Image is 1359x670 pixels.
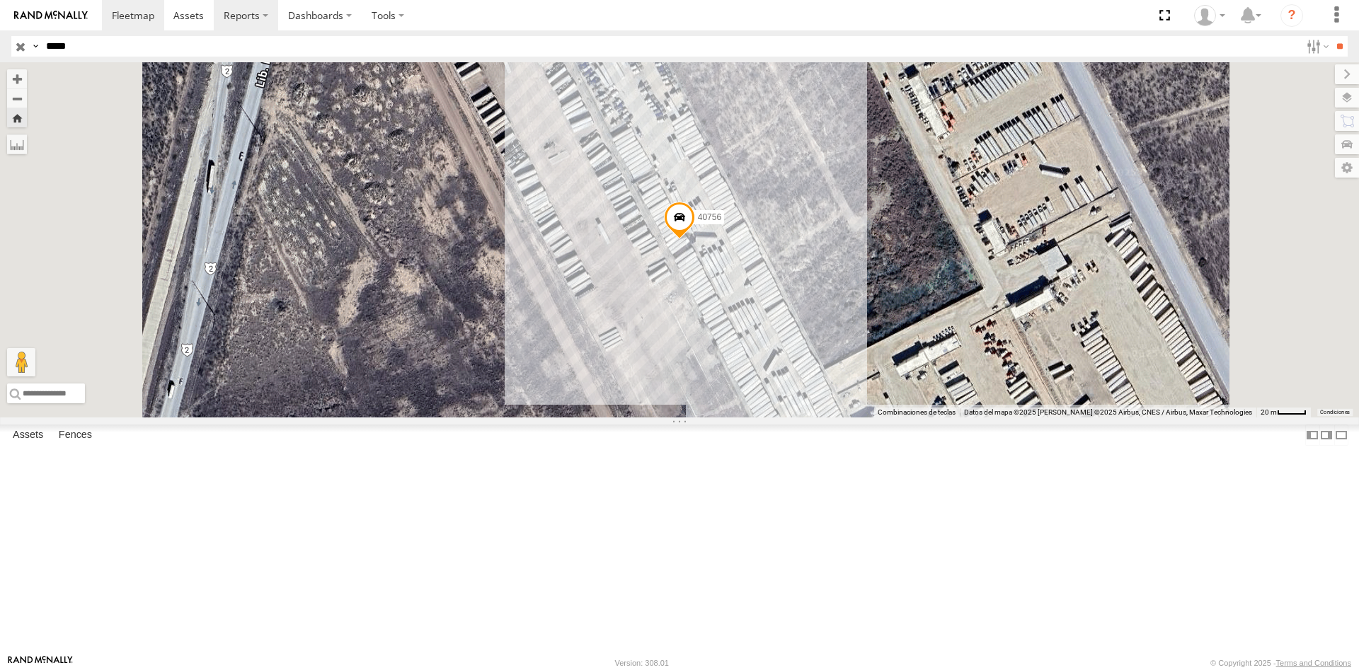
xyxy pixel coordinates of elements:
[878,408,956,417] button: Combinaciones de teclas
[698,212,721,222] span: 40756
[30,36,41,57] label: Search Query
[1276,659,1351,667] a: Terms and Conditions
[1334,424,1348,445] label: Hide Summary Table
[1261,408,1277,416] span: 20 m
[7,88,27,108] button: Zoom out
[7,134,27,154] label: Measure
[7,108,27,127] button: Zoom Home
[7,69,27,88] button: Zoom in
[1256,408,1311,417] button: Escala del mapa: 20 m por 38 píxeles
[1301,36,1331,57] label: Search Filter Options
[1189,5,1230,26] div: Juan Lopez
[52,425,99,445] label: Fences
[1280,4,1303,27] i: ?
[7,348,35,376] button: Arrastra el hombrecito naranja al mapa para abrir Street View
[615,659,669,667] div: Version: 308.01
[1305,424,1319,445] label: Dock Summary Table to the Left
[964,408,1252,416] span: Datos del mapa ©2025 [PERSON_NAME] ©2025 Airbus, CNES / Airbus, Maxar Technologies
[6,425,50,445] label: Assets
[14,11,88,21] img: rand-logo.svg
[8,656,73,670] a: Visit our Website
[1319,424,1334,445] label: Dock Summary Table to the Right
[1320,410,1350,415] a: Condiciones (se abre en una nueva pestaña)
[1210,659,1351,667] div: © Copyright 2025 -
[1335,158,1359,178] label: Map Settings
